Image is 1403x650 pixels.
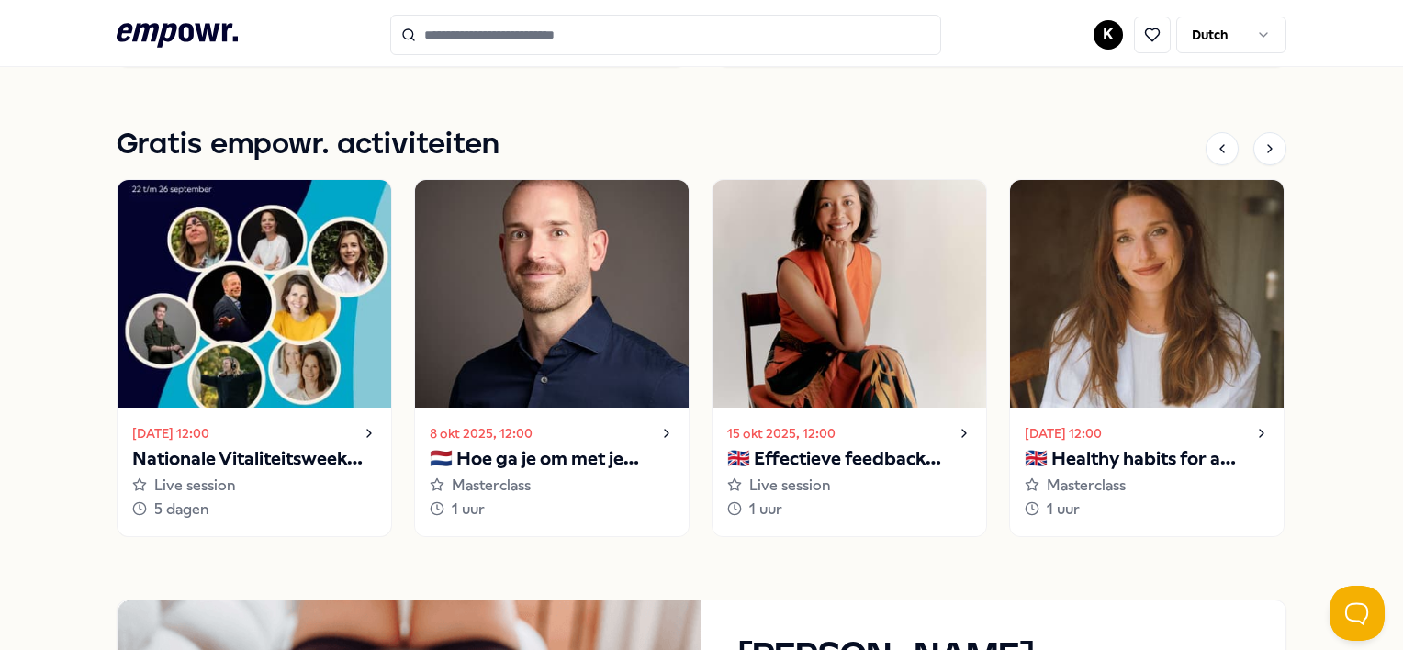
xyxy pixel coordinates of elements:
h1: Gratis empowr. activiteiten [117,122,499,168]
a: [DATE] 12:00🇬🇧 Healthy habits for a stress-free start to the yearMasterclass1 uur [1009,179,1285,536]
div: 5 dagen [132,498,376,521]
p: 🇬🇧 Effectieve feedback geven en ontvangen [727,444,971,474]
img: activity image [415,180,689,408]
time: 15 okt 2025, 12:00 [727,423,836,443]
button: K [1094,20,1123,50]
time: 8 okt 2025, 12:00 [430,423,533,443]
p: 🇳🇱 Hoe ga je om met je innerlijke criticus? [430,444,674,474]
time: [DATE] 12:00 [1025,423,1102,443]
div: Live session [727,474,971,498]
div: 1 uur [1025,498,1269,521]
time: [DATE] 12:00 [132,423,209,443]
a: 8 okt 2025, 12:00🇳🇱 Hoe ga je om met je innerlijke criticus?Masterclass1 uur [414,179,690,536]
a: [DATE] 12:00Nationale Vitaliteitsweek 2025Live session5 dagen [117,179,392,536]
img: activity image [713,180,986,408]
p: Nationale Vitaliteitsweek 2025 [132,444,376,474]
a: 15 okt 2025, 12:00🇬🇧 Effectieve feedback geven en ontvangenLive session1 uur [712,179,987,536]
img: activity image [1010,180,1284,408]
iframe: Help Scout Beacon - Open [1330,586,1385,641]
img: activity image [118,180,391,408]
div: Masterclass [430,474,674,498]
div: Live session [132,474,376,498]
div: Masterclass [1025,474,1269,498]
div: 1 uur [430,498,674,521]
p: 🇬🇧 Healthy habits for a stress-free start to the year [1025,444,1269,474]
input: Search for products, categories or subcategories [390,15,941,55]
div: 1 uur [727,498,971,521]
